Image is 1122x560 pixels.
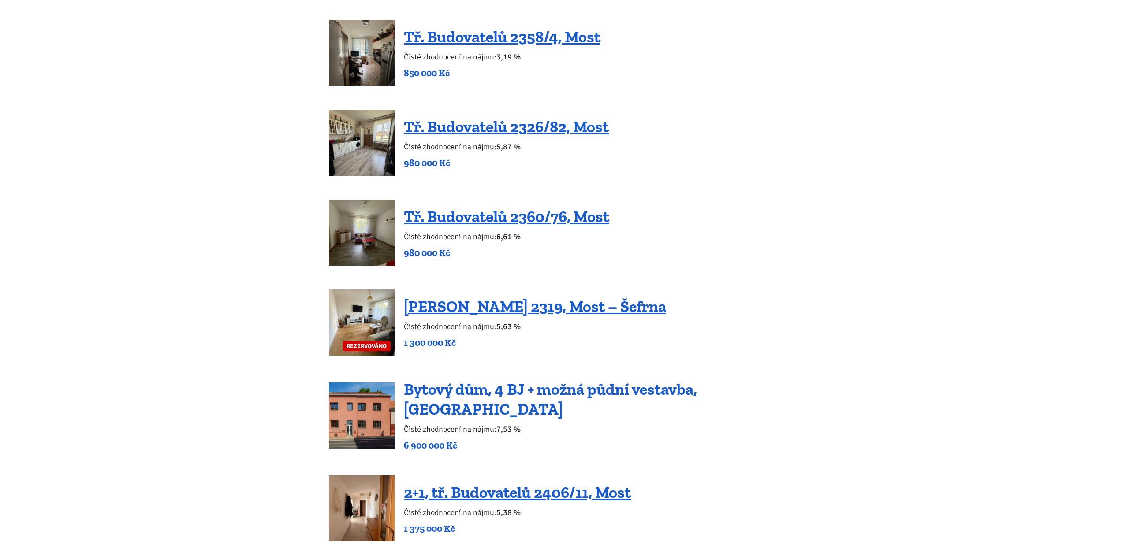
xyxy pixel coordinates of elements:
span: REZERVOVÁNO [343,341,391,351]
p: 6 900 000 Kč [404,439,793,452]
p: Čisté zhodnocení na nájmu: [404,51,600,63]
p: 1 300 000 Kč [404,337,666,349]
a: Tř. Budovatelů 2326/82, Most [404,117,609,136]
b: 3,19 % [496,52,521,62]
a: 2+1, tř. Budovatelů 2406/11, Most [404,483,631,502]
a: Bytový dům, 4 BJ + možná půdní vestavba, [GEOGRAPHIC_DATA] [404,380,697,419]
b: 5,63 % [496,322,521,331]
p: 1 375 000 Kč [404,523,631,535]
p: 850 000 Kč [404,67,600,79]
b: 7,53 % [496,424,521,434]
a: Tř. Budovatelů 2360/76, Most [404,207,609,226]
p: Čisté zhodnocení na nájmu: [404,141,609,153]
a: [PERSON_NAME] 2319, Most – Šefrna [404,297,666,316]
b: 5,38 % [496,508,521,517]
p: Čisté zhodnocení na nájmu: [404,423,793,435]
a: REZERVOVÁNO [329,289,395,356]
a: Tř. Budovatelů 2358/4, Most [404,27,600,46]
b: 5,87 % [496,142,521,152]
p: Čisté zhodnocení na nájmu: [404,230,609,243]
p: 980 000 Kč [404,247,609,259]
p: Čisté zhodnocení na nájmu: [404,320,666,333]
p: 980 000 Kč [404,157,609,169]
b: 6,61 % [496,232,521,241]
p: Čisté zhodnocení na nájmu: [404,506,631,519]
